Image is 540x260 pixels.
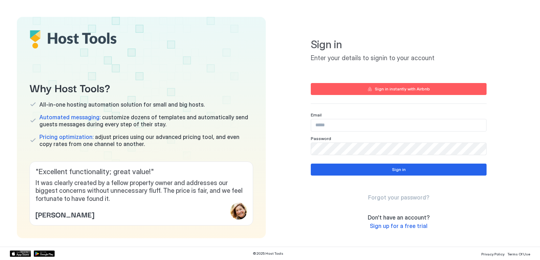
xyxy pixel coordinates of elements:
a: Sign up for a free trial [370,222,427,230]
a: Google Play Store [34,251,55,257]
span: Automated messaging: [39,114,101,121]
span: Don't have an account? [368,214,430,221]
a: Privacy Policy [481,250,504,257]
div: profile [230,203,247,220]
div: Sign in [392,166,406,173]
span: Sign in [311,38,487,51]
span: Sign up for a free trial [370,222,427,229]
span: Pricing optimization: [39,133,94,140]
span: [PERSON_NAME] [36,209,94,220]
span: Why Host Tools? [30,80,253,95]
a: Forgot your password? [368,194,429,201]
button: Sign in instantly with Airbnb [311,83,487,95]
input: Input Field [311,143,486,155]
span: Password [311,136,331,141]
span: Enter your details to signin to your account [311,54,487,62]
span: All-in-one hosting automation solution for small and big hosts. [39,101,205,108]
span: Email [311,112,322,118]
span: " Excellent functionality; great value! " [36,167,247,176]
span: Privacy Policy [481,252,504,256]
input: Input Field [311,119,486,131]
span: Terms Of Use [507,252,530,256]
span: customize dozens of templates and automatically send guests messages during every step of their s... [39,114,253,128]
button: Sign in [311,164,487,176]
span: It was clearly created by a fellow property owner and addresses our biggest concerns without unne... [36,179,247,203]
span: © 2025 Host Tools [253,251,283,256]
a: Terms Of Use [507,250,530,257]
span: adjust prices using our advanced pricing tool, and even copy rates from one channel to another. [39,133,253,147]
div: Sign in instantly with Airbnb [375,86,430,92]
a: App Store [10,251,31,257]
